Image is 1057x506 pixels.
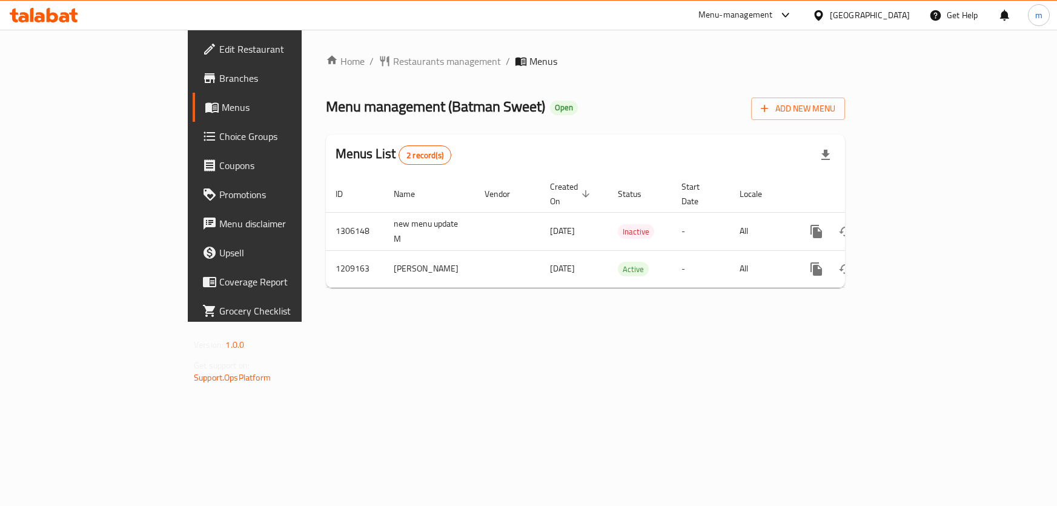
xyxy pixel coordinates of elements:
span: Menu disclaimer [219,216,354,231]
span: Name [394,187,431,201]
td: - [672,250,730,287]
span: Status [618,187,657,201]
div: Total records count [399,145,451,165]
a: Menu disclaimer [193,209,364,238]
span: Grocery Checklist [219,304,354,318]
span: Start Date [681,179,715,208]
a: Menus [193,93,364,122]
li: / [506,54,510,68]
span: 2 record(s) [399,150,451,161]
nav: breadcrumb [326,54,845,68]
span: Coverage Report [219,275,354,289]
span: [DATE] [550,223,575,239]
a: Choice Groups [193,122,364,151]
div: Open [550,101,578,115]
a: Upsell [193,238,364,267]
button: Change Status [831,255,860,284]
span: Choice Groups [219,129,354,144]
button: Change Status [831,217,860,246]
span: Locale [740,187,778,201]
button: Add New Menu [751,98,845,120]
span: Version: [194,337,224,353]
span: Open [550,102,578,113]
table: enhanced table [326,176,928,288]
span: Vendor [485,187,526,201]
span: Get support on: [194,358,250,373]
button: more [802,255,831,284]
span: Edit Restaurant [219,42,354,56]
button: more [802,217,831,246]
span: ID [336,187,359,201]
div: Export file [811,141,840,170]
th: Actions [792,176,928,213]
li: / [369,54,374,68]
div: [GEOGRAPHIC_DATA] [830,8,910,22]
a: Support.OpsPlatform [194,370,271,385]
td: new menu update M [384,212,475,250]
td: [PERSON_NAME] [384,250,475,287]
span: Restaurants management [393,54,501,68]
a: Coupons [193,151,364,180]
span: Upsell [219,245,354,260]
a: Restaurants management [379,54,501,68]
span: Menus [222,100,354,115]
span: Branches [219,71,354,85]
td: All [730,212,792,250]
span: Created On [550,179,594,208]
span: m [1035,8,1042,22]
a: Coverage Report [193,267,364,296]
span: Promotions [219,187,354,202]
div: Menu-management [698,8,773,22]
span: Add New Menu [761,101,835,116]
a: Grocery Checklist [193,296,364,325]
span: Inactive [618,225,654,239]
a: Promotions [193,180,364,209]
span: Active [618,262,649,276]
td: - [672,212,730,250]
h2: Menus List [336,145,451,165]
span: Menu management ( Batman Sweet ) [326,93,545,120]
a: Edit Restaurant [193,35,364,64]
span: [DATE] [550,261,575,276]
td: All [730,250,792,287]
a: Branches [193,64,364,93]
span: 1.0.0 [225,337,244,353]
div: Inactive [618,224,654,239]
span: Coupons [219,158,354,173]
span: Menus [529,54,557,68]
